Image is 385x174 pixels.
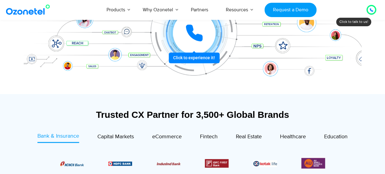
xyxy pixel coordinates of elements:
span: Real Estate [236,133,262,140]
img: Picture12.png [205,159,229,168]
a: Request a Demo [264,3,317,17]
div: 3 / 6 [157,160,180,167]
div: 4 / 6 [205,159,229,168]
span: Fintech [200,133,218,140]
span: Bank & Insurance [37,133,79,140]
a: Bank & Insurance [37,132,79,143]
span: eCommerce [152,133,182,140]
img: Picture13.png [301,157,325,169]
img: Picture8.png [60,161,84,166]
a: Healthcare [280,132,306,143]
a: Real Estate [236,132,262,143]
div: 1 / 6 [60,160,84,167]
a: eCommerce [152,132,182,143]
div: 5 / 6 [253,160,277,167]
div: Trusted CX Partner for 3,500+ Global Brands [27,109,359,120]
span: Capital Markets [97,133,134,140]
a: Education [324,132,348,143]
span: Education [324,133,348,140]
span: Healthcare [280,133,306,140]
img: Picture9.png [108,161,132,165]
img: Picture26.jpg [253,160,277,167]
img: Picture10.png [157,162,180,165]
div: 2 / 6 [108,160,132,167]
a: Fintech [200,132,218,143]
div: Image Carousel [60,157,325,169]
div: 6 / 6 [301,157,325,169]
a: Capital Markets [97,132,134,143]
